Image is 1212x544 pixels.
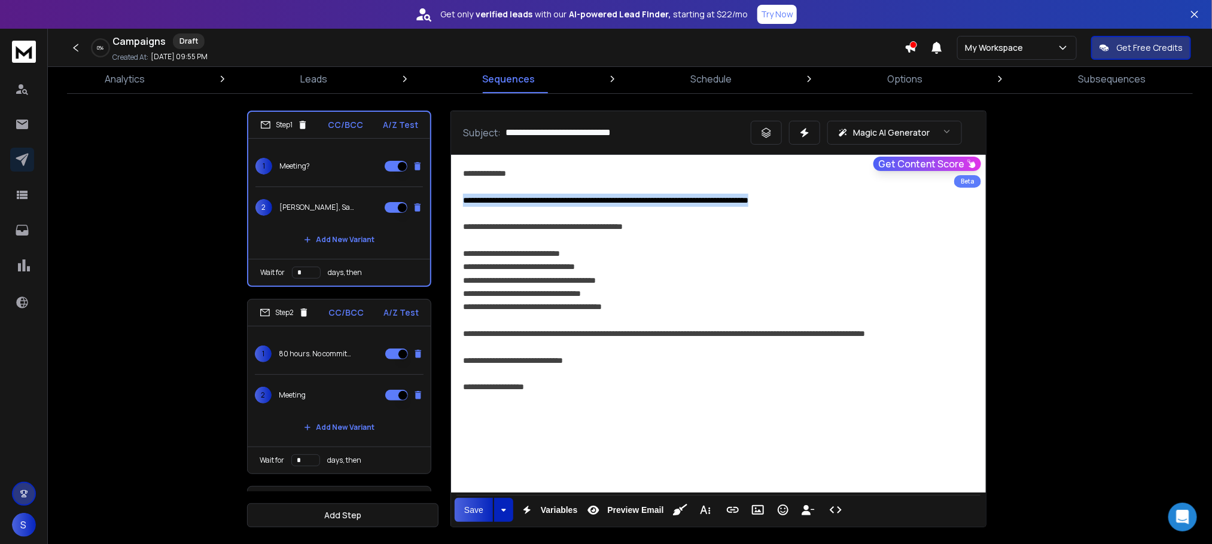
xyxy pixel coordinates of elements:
button: Try Now [757,5,797,24]
p: [DATE] 09:55 PM [151,52,208,62]
div: Step 2 [260,307,309,318]
button: Get Free Credits [1091,36,1191,60]
button: Add New Variant [294,415,384,439]
p: CC/BCC [328,119,363,131]
a: Sequences [476,65,543,93]
div: Open Intercom Messenger [1168,503,1197,531]
p: Try Now [761,8,793,20]
p: My Workspace [965,42,1028,54]
strong: verified leads [476,8,532,20]
li: Step1CC/BCCA/Z Test1Meeting?2[PERSON_NAME], Say "yes" to connectAdd New VariantWait fordays, then [247,111,431,287]
p: CC/BCC [329,307,364,319]
p: Wait for [260,456,284,465]
span: Preview Email [605,505,666,515]
p: days, then [327,456,361,465]
button: Variables [516,498,580,522]
button: Preview Email [582,498,666,522]
button: Magic AI Generator [827,121,962,145]
button: Code View [824,498,847,522]
p: Subsequences [1078,72,1146,86]
p: Analytics [105,72,145,86]
a: Leads [293,65,334,93]
button: Get Content Score [873,157,981,171]
button: Clean HTML [669,498,692,522]
p: Magic AI Generator [853,127,930,139]
button: Add Step [247,503,438,527]
img: logo [12,41,36,63]
p: A/Z Test [383,119,418,131]
button: Insert Link (Ctrl+K) [721,498,744,522]
a: Options [880,65,930,93]
span: 2 [255,387,272,404]
a: Subsequences [1071,65,1153,93]
a: Schedule [683,65,739,93]
button: Add New Variant [294,228,384,252]
div: Beta [954,175,981,188]
p: Created At: [112,53,148,62]
button: Emoticons [772,498,794,522]
p: Options [887,72,922,86]
p: [PERSON_NAME], Say "yes" to connect [279,203,356,212]
p: Meeting? [279,161,310,171]
p: days, then [328,268,362,277]
div: Step 1 [260,120,308,130]
p: 0 % [98,44,104,51]
p: Leads [300,72,327,86]
span: 1 [255,346,272,362]
button: Insert Unsubscribe Link [797,498,820,522]
p: Schedule [690,72,732,86]
span: 1 [255,158,272,175]
p: A/Z Test [383,307,419,319]
span: 2 [255,199,272,216]
button: Save [455,498,493,522]
h1: Campaigns [112,34,166,48]
button: S [12,513,36,537]
div: Draft [173,33,205,49]
p: Get only with our starting at $22/mo [440,8,748,20]
button: Insert Image (Ctrl+P) [747,498,769,522]
strong: AI-powered Lead Finder, [569,8,671,20]
p: Wait for [260,268,285,277]
a: Analytics [98,65,152,93]
p: Sequences [483,72,535,86]
li: Step2CC/BCCA/Z Test180 hours. No commitment.2MeetingAdd New VariantWait fordays, then [247,299,431,474]
p: 80 hours. No commitment. [279,349,355,359]
span: Variables [538,505,580,515]
button: More Text [694,498,717,522]
p: Meeting [279,390,306,400]
p: Subject: [463,126,501,140]
p: Get Free Credits [1116,42,1183,54]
